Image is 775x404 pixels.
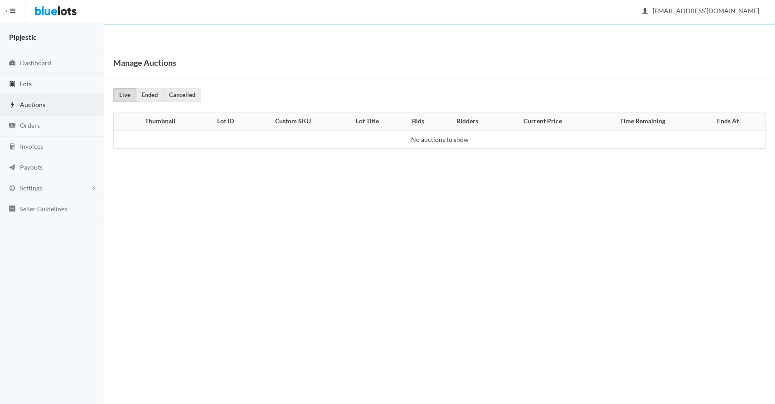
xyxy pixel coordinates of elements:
[643,7,759,15] span: [EMAIL_ADDRESS][DOMAIN_NAME]
[114,131,765,149] td: No auctions to show
[8,101,17,110] ion-icon: flash
[20,205,67,213] span: Seller Guidelines
[438,112,497,131] th: Bidders
[9,33,37,41] strong: Pipjestic
[20,184,42,192] span: Settings
[114,112,201,131] th: Thumbnail
[113,56,176,69] h1: Manage Auctions
[696,112,765,131] th: Ends At
[250,112,337,131] th: Custom SKU
[8,143,17,151] ion-icon: calculator
[201,112,249,131] th: Lot ID
[8,185,17,193] ion-icon: cog
[8,122,17,131] ion-icon: cash
[136,88,164,102] a: Ended
[337,112,398,131] th: Lot Title
[20,59,51,67] span: Dashboard
[497,112,590,131] th: Current Price
[20,101,45,108] span: Auctions
[20,80,32,88] span: Lots
[8,164,17,172] ion-icon: paper plane
[8,205,17,214] ion-icon: list box
[20,142,43,150] span: Invoices
[20,163,43,171] span: Payouts
[20,122,40,129] span: Orders
[113,88,136,102] a: Live
[640,7,649,16] ion-icon: person
[163,88,201,102] a: Cancelled
[8,80,17,89] ion-icon: clipboard
[398,112,438,131] th: Bids
[8,59,17,68] ion-icon: speedometer
[589,112,696,131] th: Time Remaining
